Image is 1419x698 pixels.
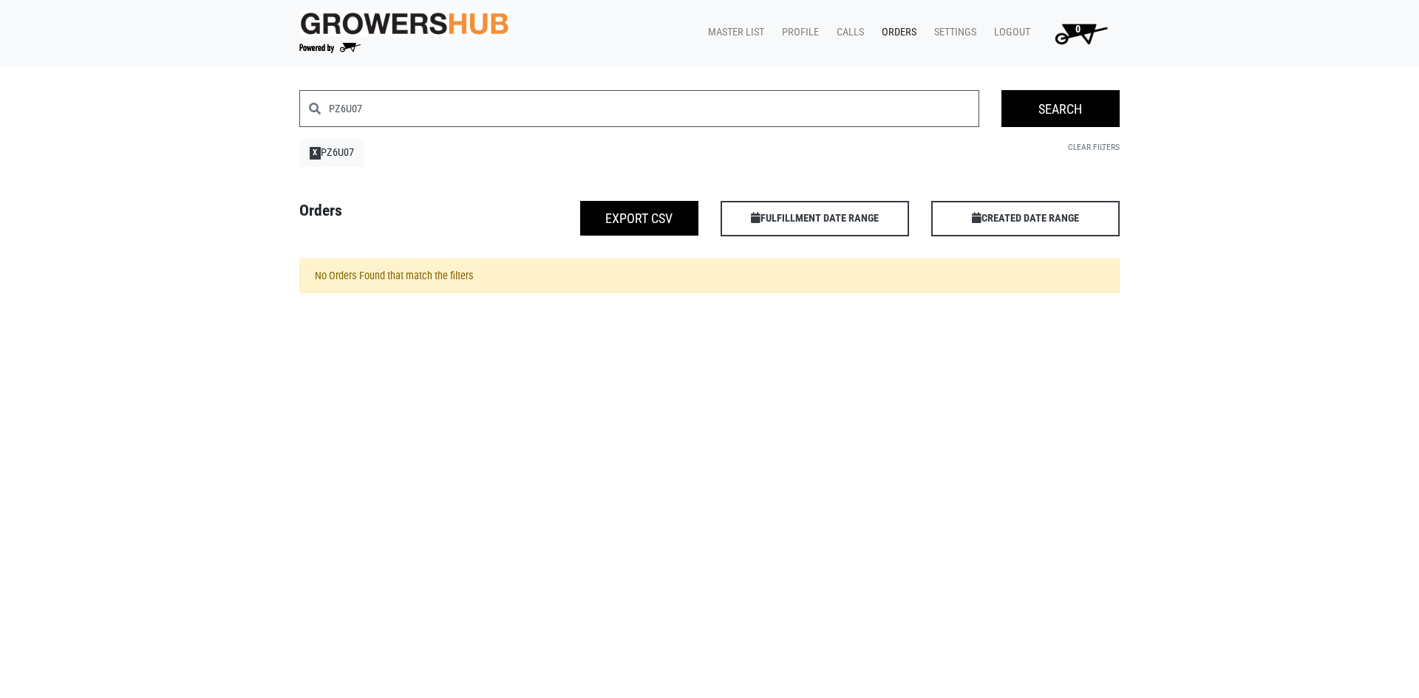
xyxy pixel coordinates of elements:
[922,18,982,47] a: Settings
[288,201,499,230] h4: Orders
[1036,18,1120,48] a: 0
[1068,142,1120,152] a: Clear Filters
[982,18,1036,47] a: Logout
[310,147,321,159] span: X
[1001,90,1120,127] input: Search
[931,201,1120,236] span: CREATED DATE RANGE
[299,10,509,37] img: original-fc7597fdc6adbb9d0e2ae620e786d1a2.jpg
[299,139,364,167] a: XPZ6U07
[696,18,770,47] a: Master List
[1075,23,1081,35] span: 0
[299,259,1120,294] div: No Orders Found that match the filters
[770,18,825,47] a: Profile
[870,18,922,47] a: Orders
[329,90,979,127] input: Search by P.O., Order Date, Fulfillment Date, or Buyer
[1048,18,1114,48] img: Cart
[825,18,870,47] a: Calls
[721,201,909,236] span: FULFILLMENT DATE RANGE
[299,43,361,53] img: Powered by Big Wheelbarrow
[580,201,698,236] button: Export CSV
